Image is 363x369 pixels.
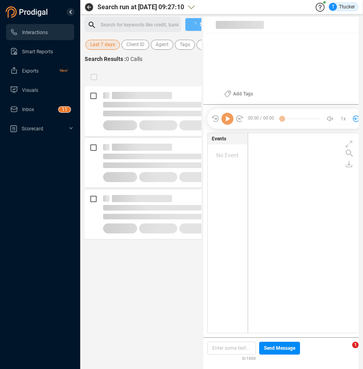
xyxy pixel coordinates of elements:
[90,40,115,50] span: Last 7 days
[243,113,282,125] span: 00:00 / 00:00
[22,30,48,35] span: Interactions
[6,101,74,117] li: Inbox
[10,101,68,117] a: Inbox
[6,43,74,59] li: Smart Reports
[6,6,50,18] img: prodigal-logo
[6,24,74,40] li: Interactions
[22,126,43,132] span: Scorecard
[126,40,144,50] span: Client ID
[6,82,74,98] li: Visuals
[197,40,231,50] button: More Filters
[6,63,74,79] li: Exports
[22,107,34,112] span: Inbox
[22,68,39,74] span: Exports
[264,342,295,355] span: Send Message
[336,342,355,361] iframe: Intercom live chat
[59,107,71,112] sup: 11
[259,342,300,355] button: Send Message
[212,135,226,142] span: Events
[332,3,335,11] span: T
[10,82,68,98] a: Visuals
[10,43,68,59] a: Smart Reports
[122,40,149,50] button: Client ID
[126,56,142,62] span: 0 Calls
[329,3,355,11] div: Ttucker
[338,113,349,124] button: 1x
[97,2,184,12] span: Search run at [DATE] 09:27:10
[175,40,195,50] button: Tags
[62,107,65,115] p: 1
[22,49,53,55] span: Smart Reports
[85,56,126,62] span: Search Results :
[151,40,173,50] button: Agent
[341,112,346,125] span: 1x
[22,87,38,93] span: Visuals
[180,40,190,50] span: Tags
[85,40,120,50] button: Last 7 days
[10,63,68,79] a: ExportsNew!
[156,40,168,50] span: Agent
[65,107,67,115] p: 1
[352,342,359,348] span: 1
[60,63,68,79] span: New!
[10,24,68,40] a: Interactions
[233,87,253,100] span: Add Tags
[208,144,247,166] div: No Event
[242,355,256,361] span: 0/1000
[219,87,258,100] button: Add Tags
